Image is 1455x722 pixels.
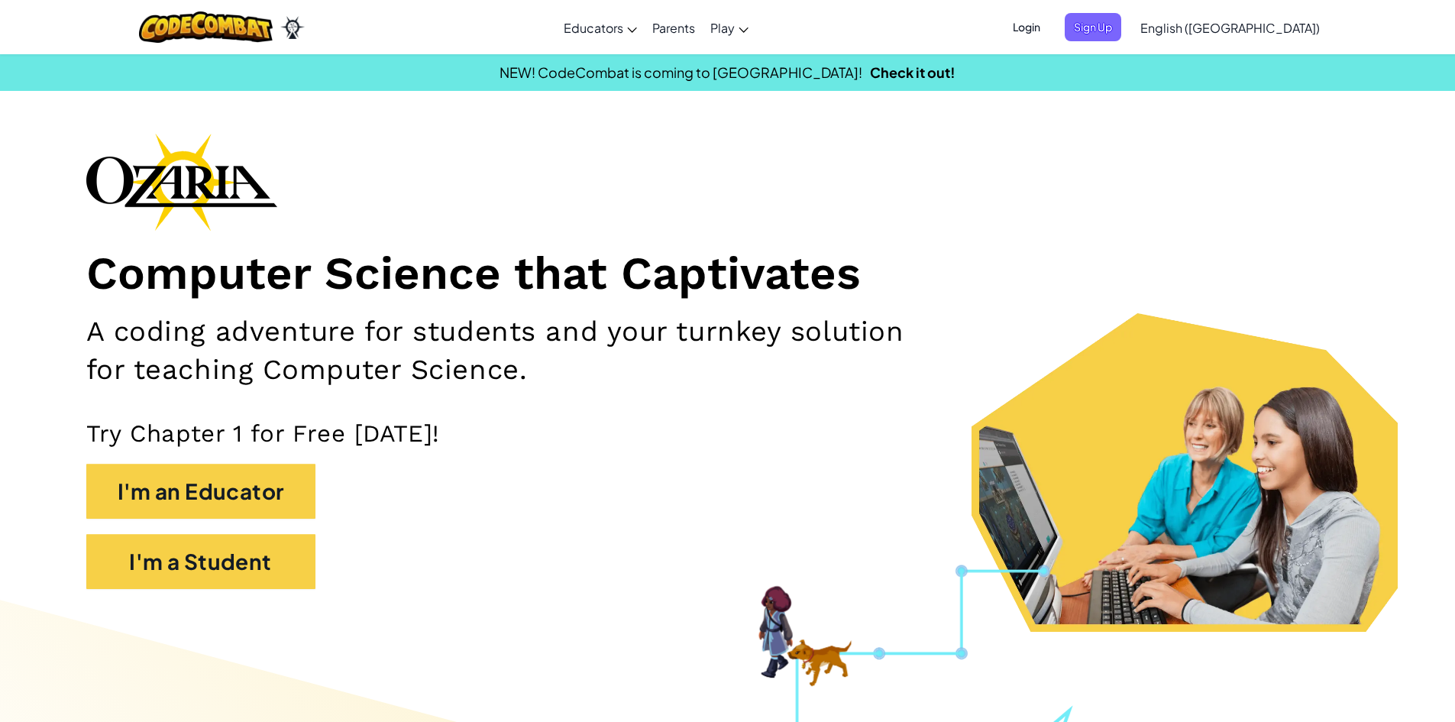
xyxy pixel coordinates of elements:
[86,419,1369,448] p: Try Chapter 1 for Free [DATE]!
[703,7,756,48] a: Play
[710,20,735,36] span: Play
[86,246,1369,302] h1: Computer Science that Captivates
[86,464,315,519] button: I'm an Educator
[86,133,277,231] img: Ozaria branding logo
[86,312,946,388] h2: A coding adventure for students and your turnkey solution for teaching Computer Science.
[280,16,305,39] img: Ozaria
[139,11,273,43] img: CodeCombat logo
[870,63,955,81] a: Check it out!
[1140,20,1320,36] span: English ([GEOGRAPHIC_DATA])
[1004,13,1049,41] button: Login
[86,534,315,589] button: I'm a Student
[1065,13,1121,41] button: Sign Up
[564,20,623,36] span: Educators
[500,63,862,81] span: NEW! CodeCombat is coming to [GEOGRAPHIC_DATA]!
[556,7,645,48] a: Educators
[645,7,703,48] a: Parents
[1133,7,1327,48] a: English ([GEOGRAPHIC_DATA])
